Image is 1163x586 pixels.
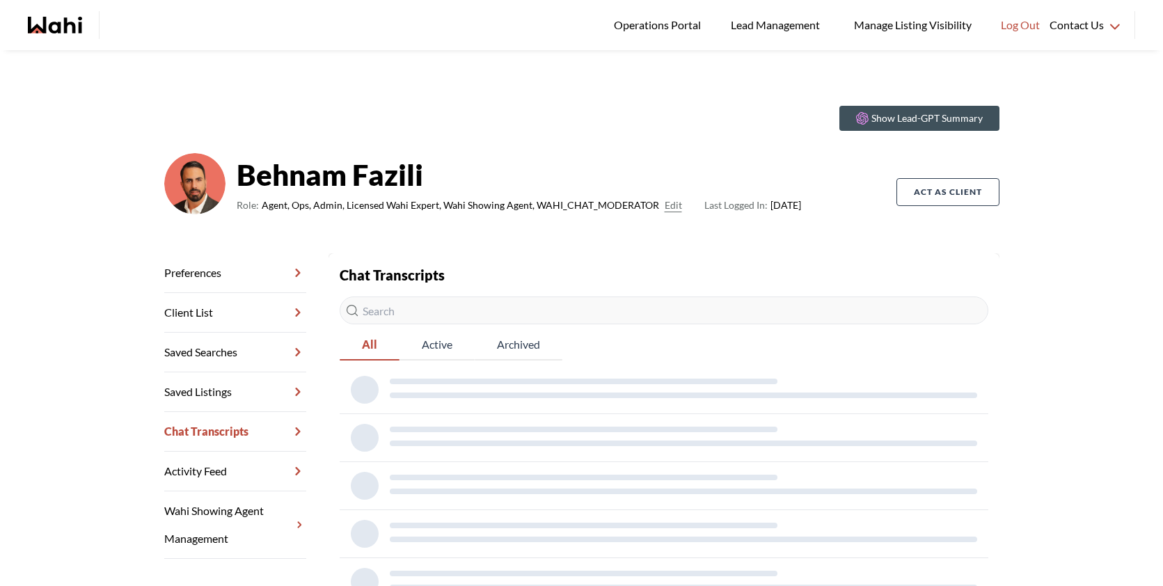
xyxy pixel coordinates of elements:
[1001,16,1040,34] span: Log Out
[731,16,825,34] span: Lead Management
[399,330,475,361] button: Active
[164,333,306,372] a: Saved Searches
[340,330,399,361] button: All
[871,111,983,125] p: Show Lead-GPT Summary
[164,153,226,214] img: cf9ae410c976398e.png
[164,293,306,333] a: Client List
[399,330,475,359] span: Active
[164,452,306,491] a: Activity Feed
[164,491,306,559] a: Wahi Showing Agent Management
[850,16,976,34] span: Manage Listing Visibility
[340,296,988,324] input: Search
[704,197,801,214] span: [DATE]
[237,197,259,214] span: Role:
[665,197,682,214] button: Edit
[28,17,82,33] a: Wahi homepage
[164,253,306,293] a: Preferences
[237,154,801,196] strong: Behnam Fazili
[262,197,659,214] span: Agent, Ops, Admin, Licensed Wahi Expert, Wahi Showing Agent, WAHI_CHAT_MODERATOR
[475,330,562,359] span: Archived
[164,372,306,412] a: Saved Listings
[340,330,399,359] span: All
[614,16,706,34] span: Operations Portal
[704,199,768,211] span: Last Logged In:
[896,178,999,206] button: Act as Client
[475,330,562,361] button: Archived
[340,267,445,283] strong: Chat Transcripts
[164,412,306,452] a: Chat Transcripts
[839,106,999,131] button: Show Lead-GPT Summary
